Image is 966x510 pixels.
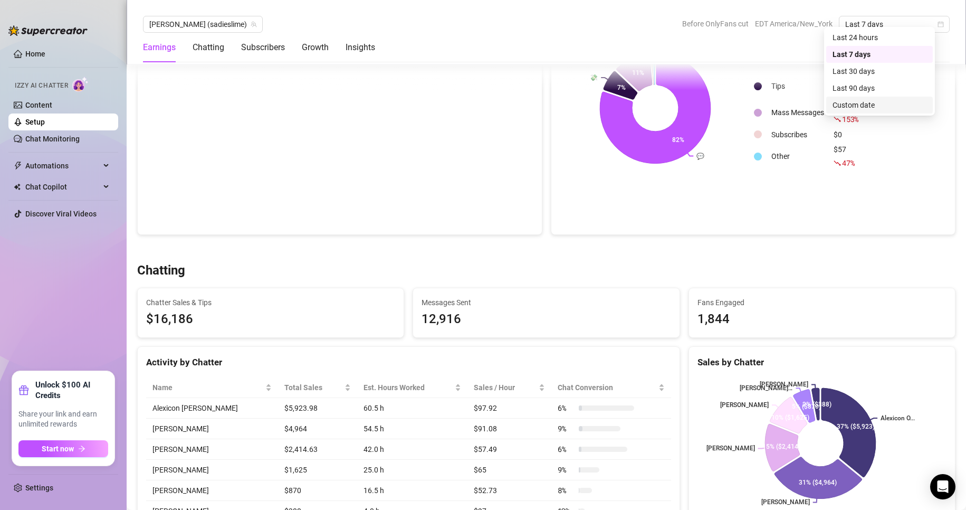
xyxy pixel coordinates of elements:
[25,484,53,492] a: Settings
[357,419,467,439] td: 54.5 h
[826,46,933,63] div: Last 7 days
[146,460,278,480] td: [PERSON_NAME]
[14,183,21,191] img: Chat Copilot
[278,480,357,501] td: $870
[14,162,22,170] span: thunderbolt
[18,440,108,457] button: Start nowarrow-right
[834,159,841,167] span: fall
[25,50,45,58] a: Home
[842,158,854,168] span: 47 %
[833,82,926,94] div: Last 90 days
[18,385,29,395] span: gift
[422,297,671,308] span: Messages Sent
[284,382,342,393] span: Total Sales
[696,152,704,160] text: 💬
[357,460,467,480] td: 25.0 h
[25,101,52,109] a: Content
[834,144,867,169] div: $57
[25,178,100,195] span: Chat Copilot
[467,419,551,439] td: $91.08
[146,309,395,329] span: $16,186
[146,398,278,419] td: Alexicon [PERSON_NAME]
[25,135,80,143] a: Chat Monitoring
[364,382,453,393] div: Est. Hours Worked
[146,480,278,501] td: [PERSON_NAME]
[881,414,915,422] text: Alexicon O...
[15,81,68,91] span: Izzy AI Chatter
[826,29,933,46] div: Last 24 hours
[467,439,551,460] td: $57.49
[697,309,946,329] div: 1,844
[278,460,357,480] td: $1,625
[833,99,926,111] div: Custom date
[78,445,85,452] span: arrow-right
[930,474,955,499] div: Open Intercom Messenger
[706,445,754,452] text: [PERSON_NAME]
[152,382,263,393] span: Name
[767,73,828,99] td: Tips
[25,118,45,126] a: Setup
[193,41,224,54] div: Chatting
[42,445,74,453] span: Start now
[697,355,946,370] div: Sales by Chatter
[558,402,575,414] span: 6 %
[826,97,933,114] div: Custom date
[146,439,278,460] td: [PERSON_NAME]
[938,21,944,27] span: calendar
[558,485,575,496] span: 8 %
[467,460,551,480] td: $65
[767,126,828,143] td: Subscribes
[146,297,395,308] span: Chatter Sales & Tips
[590,73,598,81] text: 💸
[842,114,858,124] span: 153 %
[760,381,808,389] text: [PERSON_NAME]
[467,377,551,398] th: Sales / Hour
[241,41,285,54] div: Subscribers
[302,41,329,54] div: Growth
[278,377,357,398] th: Total Sales
[149,16,256,32] span: Sadie (sadieslime)
[755,16,833,32] span: EDT America/New_York
[739,384,792,392] text: [PERSON_NAME]...
[551,377,671,398] th: Chat Conversion
[357,439,467,460] td: 42.0 h
[278,419,357,439] td: $4,964
[558,464,575,476] span: 9 %
[137,262,185,279] h3: Chatting
[146,377,278,398] th: Name
[826,80,933,97] div: Last 90 days
[767,144,828,169] td: Other
[833,65,926,77] div: Last 30 days
[833,32,926,43] div: Last 24 hours
[558,382,656,393] span: Chat Conversion
[826,63,933,80] div: Last 30 days
[278,398,357,419] td: $5,923.98
[357,480,467,501] td: 16.5 h
[143,41,176,54] div: Earnings
[467,398,551,419] td: $97.92
[25,210,97,218] a: Discover Viral Videos
[8,25,88,36] img: logo-BBDzfeDw.svg
[474,382,536,393] span: Sales / Hour
[357,398,467,419] td: 60.5 h
[25,157,100,174] span: Automations
[558,423,575,435] span: 9 %
[467,480,551,501] td: $52.73
[72,77,89,92] img: AI Chatter
[697,297,946,308] span: Fans Engaged
[558,443,575,455] span: 6 %
[146,419,278,439] td: [PERSON_NAME]
[146,355,671,370] div: Activity by Chatter
[18,409,108,430] span: Share your link and earn unlimited rewards
[834,116,841,123] span: fall
[833,49,926,60] div: Last 7 days
[720,401,769,409] text: [PERSON_NAME]
[845,16,943,32] span: Last 7 days
[834,129,867,140] div: $0
[767,100,828,125] td: Mass Messages
[251,21,257,27] span: team
[278,439,357,460] td: $2,414.63
[761,499,810,506] text: [PERSON_NAME]
[422,309,671,329] div: 12,916
[35,380,108,401] strong: Unlock $100 AI Credits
